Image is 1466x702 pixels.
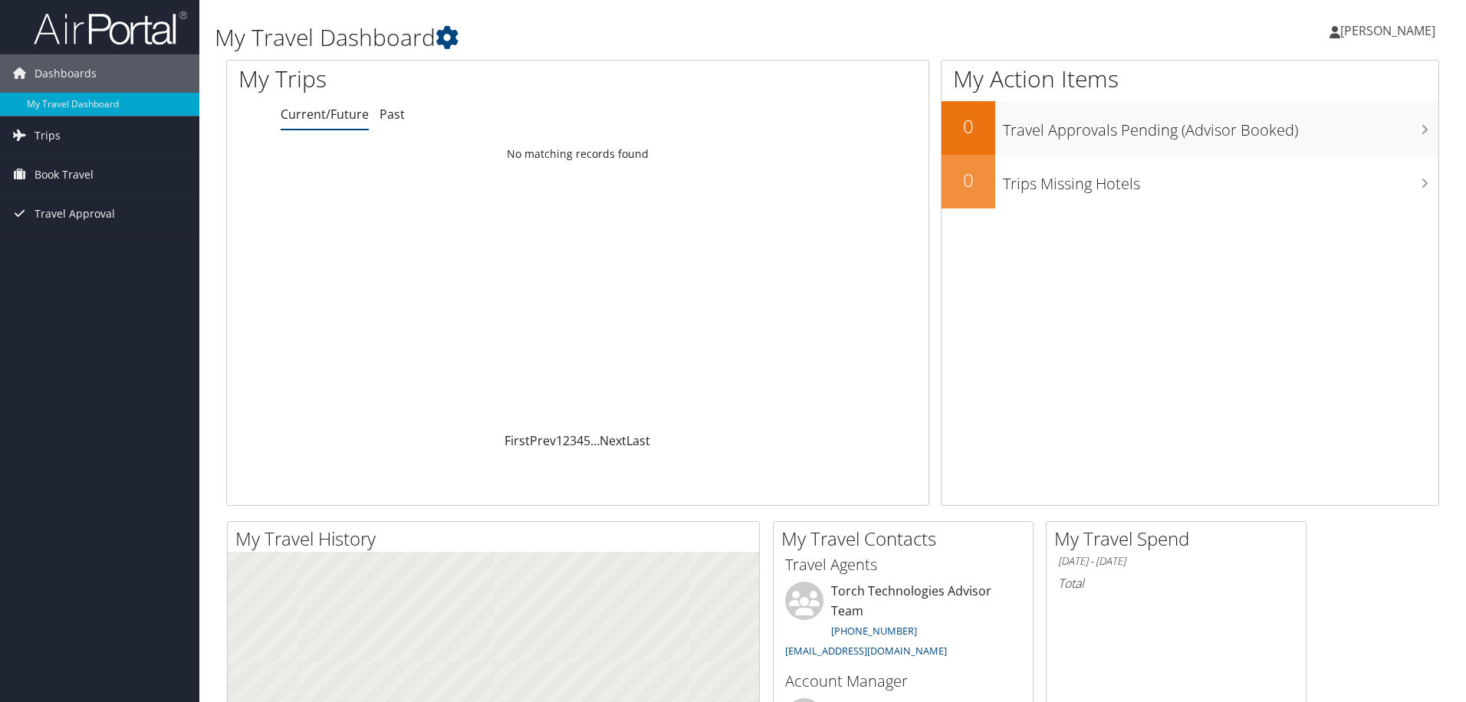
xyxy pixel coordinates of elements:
[34,10,187,46] img: airportal-logo.png
[583,432,590,449] a: 5
[600,432,626,449] a: Next
[831,624,917,638] a: [PHONE_NUMBER]
[777,582,1029,664] li: Torch Technologies Advisor Team
[590,432,600,449] span: …
[942,167,995,193] h2: 0
[35,116,61,155] span: Trips
[1058,554,1294,569] h6: [DATE] - [DATE]
[556,432,563,449] a: 1
[785,671,1021,692] h3: Account Manager
[942,101,1438,155] a: 0Travel Approvals Pending (Advisor Booked)
[942,63,1438,95] h1: My Action Items
[238,63,625,95] h1: My Trips
[781,526,1033,552] h2: My Travel Contacts
[570,432,577,449] a: 3
[942,113,995,139] h2: 0
[1340,22,1435,39] span: [PERSON_NAME]
[942,155,1438,208] a: 0Trips Missing Hotels
[626,432,650,449] a: Last
[380,106,405,123] a: Past
[215,21,1039,54] h1: My Travel Dashboard
[577,432,583,449] a: 4
[1058,575,1294,592] h6: Total
[35,156,94,194] span: Book Travel
[35,54,97,93] span: Dashboards
[235,526,759,552] h2: My Travel History
[35,195,115,233] span: Travel Approval
[505,432,530,449] a: First
[1003,166,1438,195] h3: Trips Missing Hotels
[1054,526,1306,552] h2: My Travel Spend
[227,140,929,168] td: No matching records found
[281,106,369,123] a: Current/Future
[1330,8,1451,54] a: [PERSON_NAME]
[530,432,556,449] a: Prev
[785,644,947,658] a: [EMAIL_ADDRESS][DOMAIN_NAME]
[1003,112,1438,141] h3: Travel Approvals Pending (Advisor Booked)
[563,432,570,449] a: 2
[785,554,1021,576] h3: Travel Agents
